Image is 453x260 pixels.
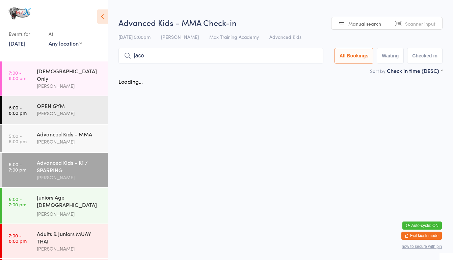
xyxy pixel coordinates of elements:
div: [PERSON_NAME] [37,82,102,90]
button: Exit kiosk mode [401,232,442,240]
a: 6:00 -7:00 pmAdvanced Kids - K1 / SPARRING[PERSON_NAME] [2,153,108,187]
div: Advanced Kids - K1 / SPARRING [37,159,102,174]
span: Advanced Kids [269,33,301,40]
time: 5:00 - 6:00 pm [9,133,27,144]
button: Checked in [407,48,443,63]
div: [PERSON_NAME] [37,174,102,181]
div: At [49,28,82,40]
span: [DATE] 5:00pm [118,33,151,40]
img: MAX Training Academy Ltd [7,5,32,22]
div: Juniors Age [DEMOGRAPHIC_DATA] STRENGTH & CONDITIONING [37,193,102,210]
time: 7:00 - 8:00 pm [9,233,27,243]
time: 7:00 - 8:00 am [9,70,26,81]
div: Check in time (DESC) [387,67,443,74]
a: 7:00 -8:00 pmAdults & Juniors MUAY THAI[PERSON_NAME] [2,224,108,258]
a: 7:00 -8:00 am[DEMOGRAPHIC_DATA] Only[PERSON_NAME] [2,61,108,96]
time: 6:00 - 7:00 pm [9,161,26,172]
a: 6:00 -7:00 pmJuniors Age [DEMOGRAPHIC_DATA] STRENGTH & CONDITIONING[PERSON_NAME] [2,188,108,224]
button: how to secure with pin [402,244,442,249]
span: [PERSON_NAME] [161,33,199,40]
div: Any location [49,40,82,47]
span: Max Training Academy [209,33,259,40]
time: 8:00 - 8:00 pm [9,105,27,115]
div: [PERSON_NAME] [37,210,102,218]
h2: Advanced Kids - MMA Check-in [118,17,443,28]
button: Waiting [377,48,404,63]
div: [DEMOGRAPHIC_DATA] Only [37,67,102,82]
div: [PERSON_NAME] [37,245,102,253]
a: 5:00 -6:00 pmAdvanced Kids - MMA[PERSON_NAME] [2,125,108,152]
label: Sort by [370,68,385,74]
button: Auto-cycle: ON [402,222,442,230]
div: Adults & Juniors MUAY THAI [37,230,102,245]
div: OPEN GYM [37,102,102,109]
div: [PERSON_NAME] [37,109,102,117]
div: [PERSON_NAME] [37,138,102,146]
input: Search [118,48,323,63]
button: All Bookings [335,48,374,63]
span: Scanner input [405,20,435,27]
div: Advanced Kids - MMA [37,130,102,138]
a: 8:00 -8:00 pmOPEN GYM[PERSON_NAME] [2,96,108,124]
time: 6:00 - 7:00 pm [9,196,26,207]
div: Events for [9,28,42,40]
span: Manual search [348,20,381,27]
div: Loading... [118,78,143,85]
a: [DATE] [9,40,25,47]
